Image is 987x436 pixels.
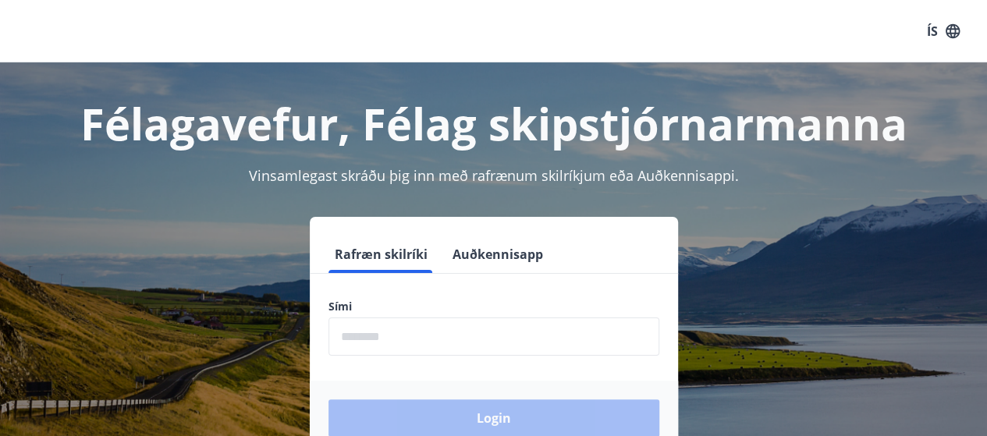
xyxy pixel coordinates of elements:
span: Vinsamlegast skráðu þig inn með rafrænum skilríkjum eða Auðkennisappi. [249,166,739,185]
button: ÍS [918,17,968,45]
label: Sími [328,299,659,314]
button: Rafræn skilríki [328,236,434,273]
button: Auðkennisapp [446,236,549,273]
h1: Félagavefur, Félag skipstjórnarmanna [19,94,968,153]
